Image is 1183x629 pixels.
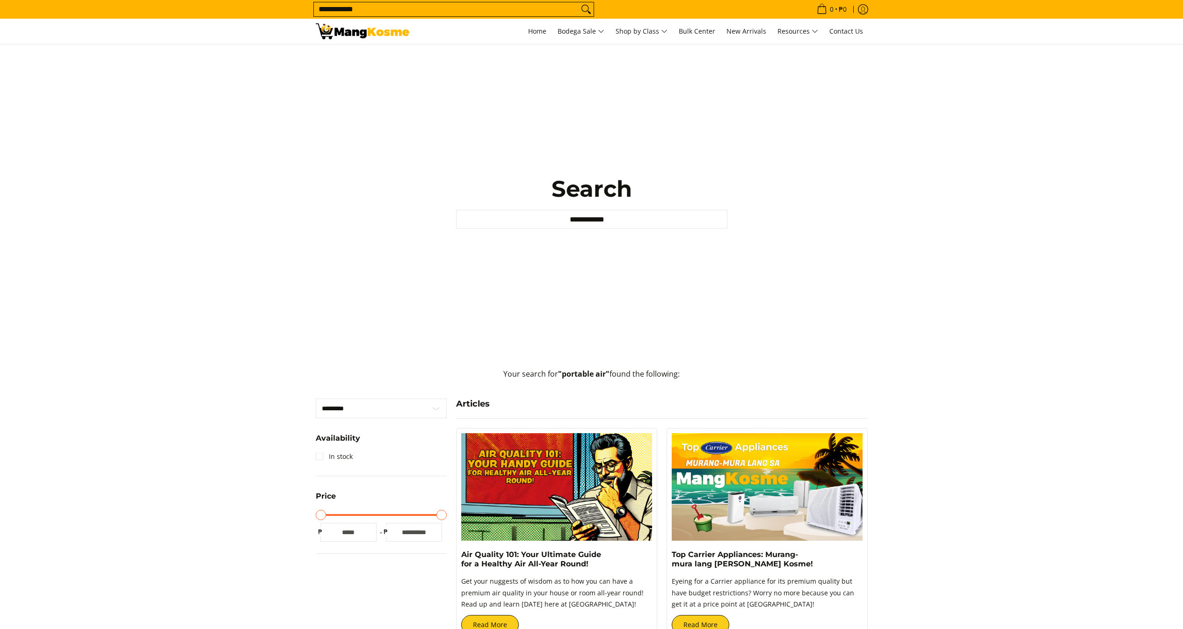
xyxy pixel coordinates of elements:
[611,19,672,44] a: Shop by Class
[726,27,766,36] span: New Arrivals
[456,175,727,203] h1: Search
[579,2,594,16] button: Search
[461,577,644,609] span: Get your nuggests of wisdom as to how you can have a premium air quality in your house or room al...
[616,26,668,37] span: Shop by Class
[773,19,823,44] a: Resources
[829,27,863,36] span: Contact Us
[558,369,610,379] strong: "portable air"
[523,19,551,44] a: Home
[679,27,715,36] span: Bulk Center
[674,19,720,44] a: Bulk Center
[553,19,609,44] a: Bodega Sale
[528,27,546,36] span: Home
[672,550,813,568] a: Top Carrier Appliances: Murang-mura lang [PERSON_NAME] Kosme!
[316,493,336,507] summary: Open
[316,435,360,442] span: Availability
[461,550,601,568] a: Air Quality 101: Your Ultimate Guide for a Healthy Air All-Year Round!
[316,493,336,500] span: Price
[814,4,849,14] span: •
[558,26,604,37] span: Bodega Sale
[722,19,771,44] a: New Arrivals
[316,449,353,464] a: In stock
[837,6,848,13] span: ₱0
[672,433,863,541] img: https://mangkosme.com/collections/carrier
[828,6,835,13] span: 0
[456,399,868,409] h4: Articles
[381,527,391,536] span: ₱
[419,19,868,44] nav: Main Menu
[316,435,360,449] summary: Open
[672,577,854,609] span: Eyeing for a Carrier appliance for its premium quality but have budget restrictions? Worry no mor...
[316,23,409,39] img: Search: 4 results found for &quot;portable air&quot; | Mang Kosme
[316,527,325,536] span: ₱
[461,433,652,541] img: mang-kosme-air-quality-eguide-main-banner
[825,19,868,44] a: Contact Us
[316,368,868,389] p: Your search for found the following:
[777,26,818,37] span: Resources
